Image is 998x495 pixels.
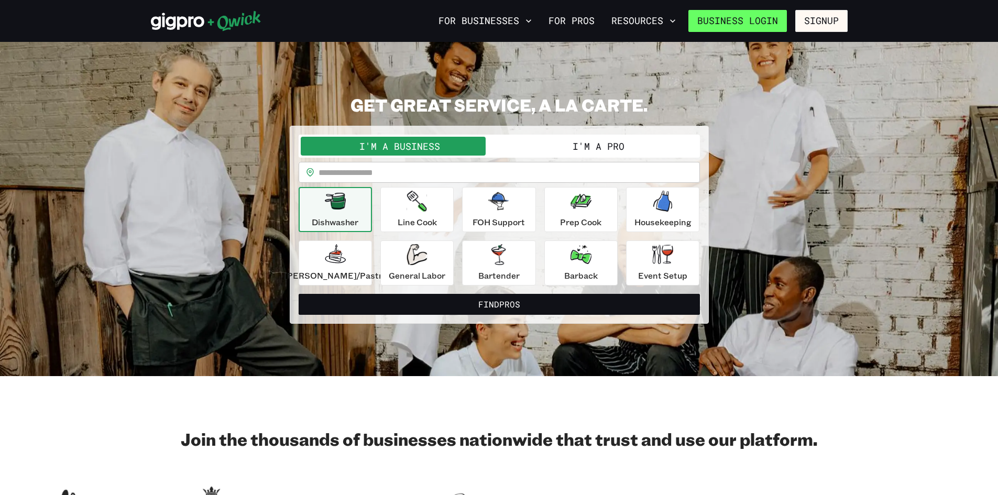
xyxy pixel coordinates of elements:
a: Business Login [688,10,787,32]
button: Resources [607,12,680,30]
p: General Labor [389,269,445,282]
h2: Join the thousands of businesses nationwide that trust and use our platform. [151,428,848,449]
button: General Labor [380,240,454,285]
button: For Businesses [434,12,536,30]
button: Dishwasher [299,187,372,232]
p: Bartender [478,269,520,282]
button: Bartender [462,240,535,285]
button: Barback [544,240,618,285]
button: [PERSON_NAME]/Pastry [299,240,372,285]
p: [PERSON_NAME]/Pastry [284,269,387,282]
button: I'm a Pro [499,137,698,156]
button: Event Setup [626,240,699,285]
p: Line Cook [398,216,437,228]
button: Line Cook [380,187,454,232]
a: For Pros [544,12,599,30]
p: FOH Support [473,216,525,228]
button: Housekeeping [626,187,699,232]
p: Dishwasher [312,216,358,228]
p: Prep Cook [560,216,601,228]
p: Housekeeping [634,216,692,228]
button: FOH Support [462,187,535,232]
h2: GET GREAT SERVICE, A LA CARTE. [290,94,709,115]
button: Prep Cook [544,187,618,232]
p: Event Setup [638,269,687,282]
button: FindPros [299,294,700,315]
button: Signup [795,10,848,32]
button: I'm a Business [301,137,499,156]
p: Barback [564,269,598,282]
